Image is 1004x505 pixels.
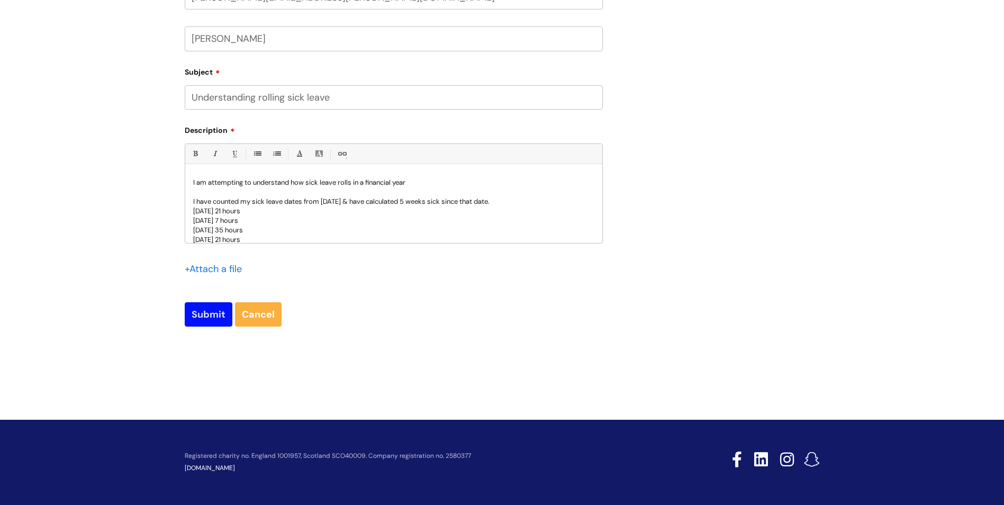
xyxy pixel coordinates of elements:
p: Registered charity no. England 1001957, Scotland SCO40009. Company registration no. 2580377 [185,453,657,459]
p: [DATE] 7 hours [193,216,594,226]
p: [DATE] 21 hours [193,235,594,245]
a: Underline(Ctrl-U) [228,147,241,160]
div: Attach a file [185,260,248,277]
a: Italic (Ctrl-I) [208,147,221,160]
a: Back Color [312,147,325,160]
a: • Unordered List (Ctrl-Shift-7) [250,147,264,160]
a: 1. Ordered List (Ctrl-Shift-8) [270,147,283,160]
label: Description [185,122,603,135]
a: Cancel [235,302,282,327]
label: Subject [185,64,603,77]
p: I am attempting to understand how sick leave rolls in a financial year [193,178,594,187]
p: [DATE] 35 hours [193,226,594,235]
input: Submit [185,302,232,327]
a: Bold (Ctrl-B) [188,147,202,160]
span: + [185,263,189,275]
a: Font Color [293,147,306,160]
input: Your Name [185,26,603,51]
a: [DOMAIN_NAME] [185,464,235,472]
p: I have counted my sick leave dates from [DATE] & have calculated 5 weeks sick since that date. [193,197,594,206]
p: [DATE] 21 hours [193,206,594,216]
a: Link [335,147,348,160]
